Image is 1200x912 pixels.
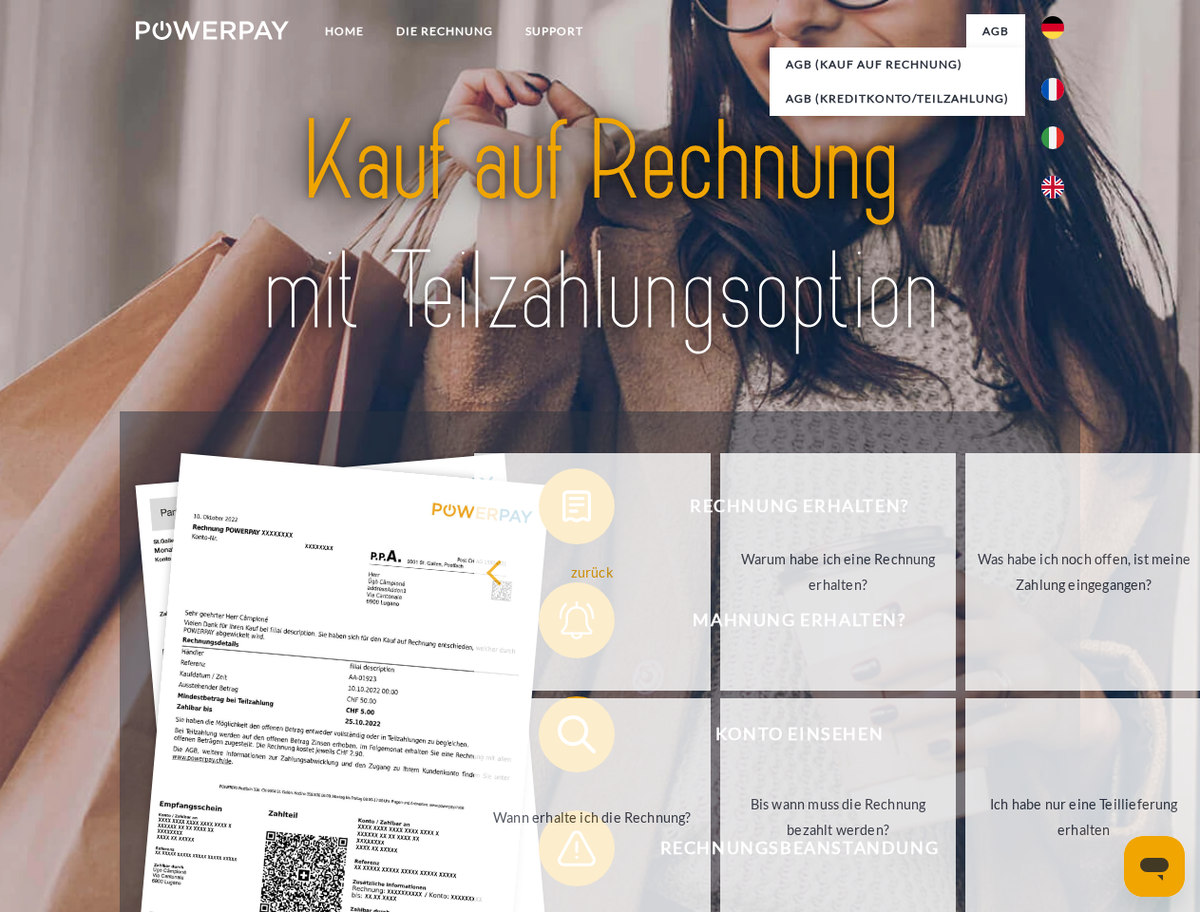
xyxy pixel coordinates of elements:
[1041,126,1064,149] img: it
[977,791,1190,843] div: Ich habe nur eine Teillieferung erhalten
[1124,836,1185,897] iframe: Schaltfläche zum Öffnen des Messaging-Fensters
[966,14,1025,48] a: agb
[1041,16,1064,39] img: de
[486,804,699,829] div: Wann erhalte ich die Rechnung?
[380,14,509,48] a: DIE RECHNUNG
[1041,78,1064,101] img: fr
[732,546,945,598] div: Warum habe ich eine Rechnung erhalten?
[770,47,1025,82] a: AGB (Kauf auf Rechnung)
[309,14,380,48] a: Home
[136,21,289,40] img: logo-powerpay-white.svg
[1041,176,1064,199] img: en
[509,14,600,48] a: SUPPORT
[732,791,945,843] div: Bis wann muss die Rechnung bezahlt werden?
[977,546,1190,598] div: Was habe ich noch offen, ist meine Zahlung eingegangen?
[181,91,1019,364] img: title-powerpay_de.svg
[486,559,699,584] div: zurück
[770,82,1025,116] a: AGB (Kreditkonto/Teilzahlung)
